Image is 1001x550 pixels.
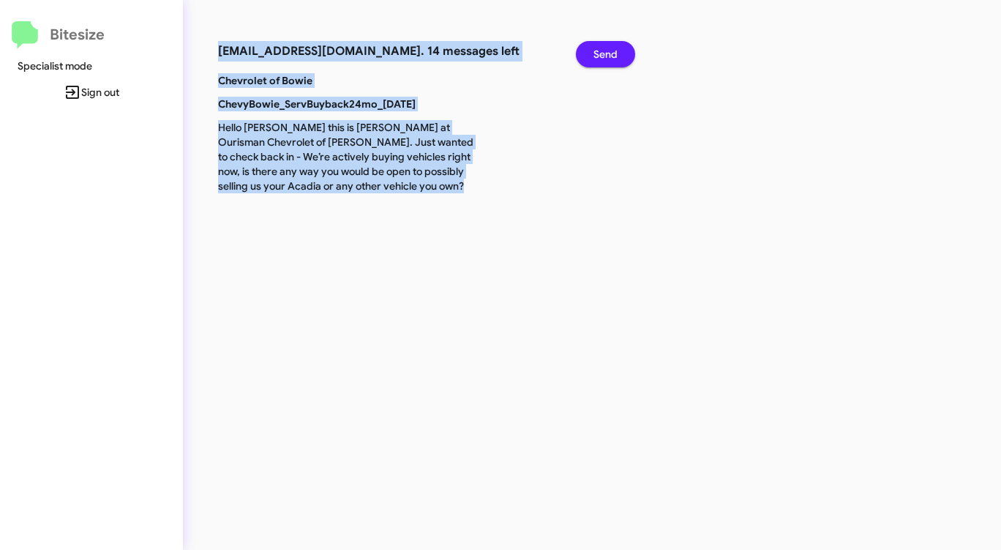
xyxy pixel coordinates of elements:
[12,21,105,49] a: Bitesize
[593,41,618,67] span: Send
[576,41,635,67] button: Send
[218,97,416,111] b: ChevyBowie_ServBuyback24mo_[DATE]
[218,74,312,87] b: Chevrolet of Bowie
[207,120,493,193] p: Hello [PERSON_NAME] this is [PERSON_NAME] at Ourisman Chevrolet of [PERSON_NAME]. Just wanted to ...
[12,79,171,105] span: Sign out
[218,41,554,62] h3: [EMAIL_ADDRESS][DOMAIN_NAME]. 14 messages left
